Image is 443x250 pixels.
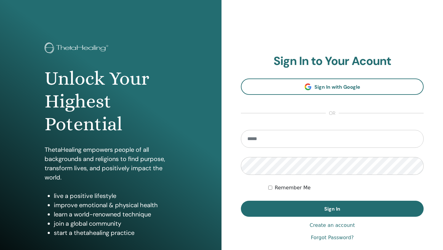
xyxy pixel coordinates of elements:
label: Remember Me [275,184,311,192]
span: Sign In with Google [314,84,360,90]
h1: Unlock Your Highest Potential [45,67,177,136]
li: learn a world-renowned technique [54,210,177,219]
li: start a thetahealing practice [54,228,177,237]
a: Sign In with Google [241,79,424,95]
li: join a global community [54,219,177,228]
a: Create an account [309,222,355,229]
p: ThetaHealing empowers people of all backgrounds and religions to find purpose, transform lives, a... [45,145,177,182]
span: or [326,110,339,117]
li: live a positive lifestyle [54,191,177,200]
span: Sign In [324,206,340,212]
button: Sign In [241,201,424,217]
h2: Sign In to Your Acount [241,54,424,68]
a: Forgot Password? [311,234,353,241]
div: Keep me authenticated indefinitely or until I manually logout [268,184,424,192]
li: improve emotional & physical health [54,200,177,210]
